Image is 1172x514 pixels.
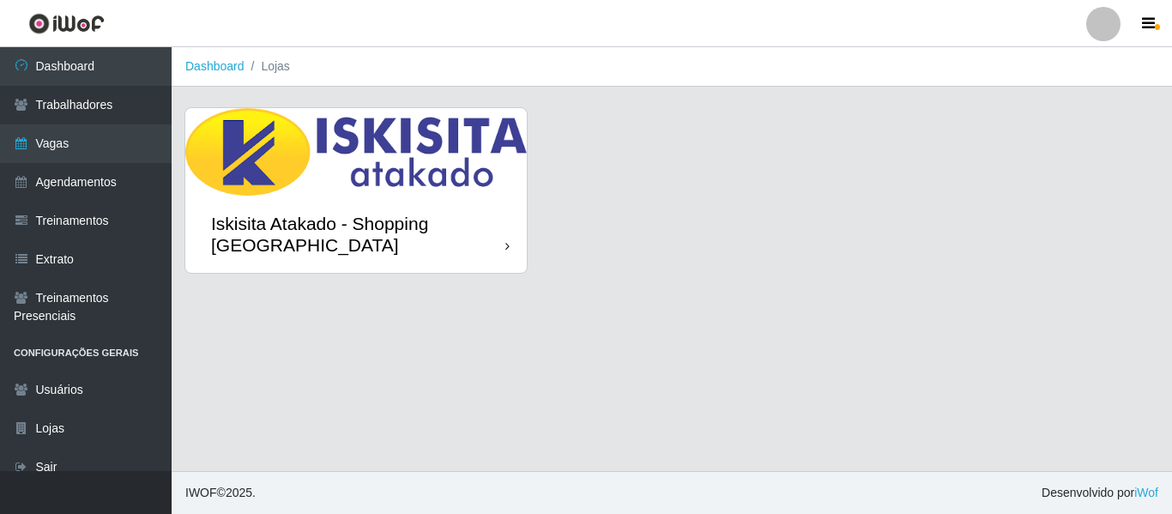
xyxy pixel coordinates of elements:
[185,484,256,502] span: © 2025 .
[185,486,217,499] span: IWOF
[172,47,1172,87] nav: breadcrumb
[185,108,527,196] img: cardImg
[1042,484,1158,502] span: Desenvolvido por
[28,13,105,34] img: CoreUI Logo
[185,59,245,73] a: Dashboard
[245,57,290,76] li: Lojas
[185,108,527,273] a: Iskisita Atakado - Shopping [GEOGRAPHIC_DATA]
[211,213,505,256] div: Iskisita Atakado - Shopping [GEOGRAPHIC_DATA]
[1134,486,1158,499] a: iWof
